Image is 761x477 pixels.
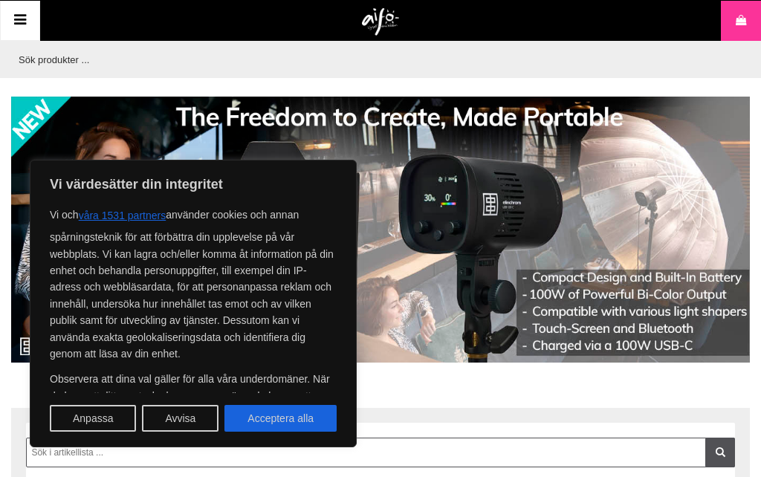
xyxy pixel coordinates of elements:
a: Filtrera [705,438,735,467]
input: Sök produkter ... [11,41,742,78]
button: Acceptera alla [224,405,337,432]
p: Observera att dina val gäller för alla våra underdomäner. När du har gett ditt samtycke kommer en... [50,371,337,470]
div: Vi värdesätter din integritet [30,160,357,447]
button: våra 1531 partners [79,202,166,229]
button: Avvisa [142,405,218,432]
img: logo.png [362,8,400,36]
p: Vi och använder cookies och annan spårningsteknik för att förbättra din upplevelse på vår webbpla... [50,202,337,362]
img: Annons:002 banner-elin-led100c11390x.jpg [11,97,750,363]
p: Vi värdesätter din integritet [50,175,337,193]
button: Anpassa [50,405,136,432]
input: Sök i artikellista ... [26,438,735,467]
